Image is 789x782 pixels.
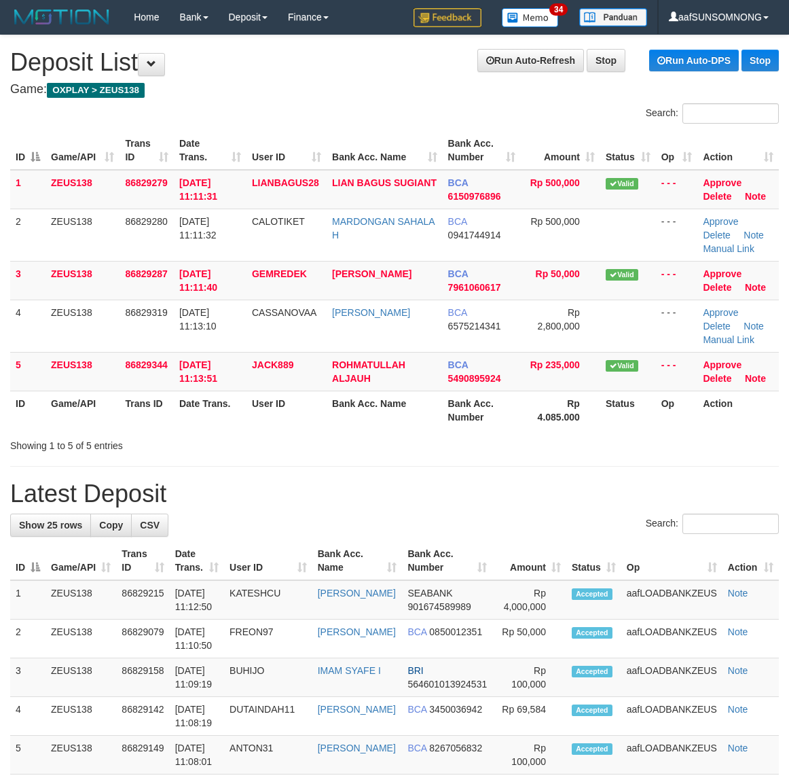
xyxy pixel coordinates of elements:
span: CALOTIKET [252,216,305,227]
span: [DATE] 11:13:51 [179,359,217,384]
a: Note [728,626,748,637]
input: Search: [682,514,779,534]
td: - - - [656,261,698,300]
td: 2 [10,209,45,261]
a: Delete [703,191,731,202]
td: 1 [10,580,45,620]
span: Copy 3450036942 to clipboard [429,704,482,715]
span: Rp 50,000 [536,268,580,279]
td: aafLOADBANKZEUS [621,658,722,697]
td: - - - [656,170,698,209]
td: 86829142 [116,697,169,736]
span: Copy 6575214341 to clipboard [448,321,501,332]
a: Note [745,282,766,293]
th: Amount: activate to sort column ascending [521,131,600,170]
span: SEABANK [407,588,452,599]
a: Note [728,704,748,715]
th: Bank Acc. Number: activate to sort column ascending [402,541,492,580]
span: Copy 7961060617 to clipboard [448,282,501,293]
a: Note [728,665,748,676]
span: JACK889 [252,359,293,370]
span: Copy 6150976896 to clipboard [448,191,501,202]
a: Run Auto-DPS [649,50,739,71]
span: 86829319 [125,307,167,318]
th: ID: activate to sort column descending [10,541,45,580]
th: User ID: activate to sort column ascending [224,541,312,580]
a: [PERSON_NAME] [318,626,396,637]
span: Rp 235,000 [530,359,580,370]
td: ZEUS138 [45,736,116,775]
th: Op [656,391,698,429]
td: aafLOADBANKZEUS [621,697,722,736]
th: Game/API [45,391,120,429]
span: Valid transaction [606,178,638,190]
a: Approve [703,359,741,370]
span: 86829344 [125,359,167,370]
span: Copy 0850012351 to clipboard [429,626,482,637]
span: BCA [407,626,426,637]
a: Note [745,191,766,202]
th: Date Trans. [174,391,246,429]
a: Note [744,230,764,241]
span: 34 [549,3,568,16]
span: Show 25 rows [19,520,82,531]
img: panduan.png [579,8,647,26]
span: [DATE] 11:11:31 [179,177,217,202]
h1: Deposit List [10,49,779,76]
td: 4 [10,697,45,736]
span: BCA [448,268,469,279]
span: Copy 564601013924531 to clipboard [407,679,487,690]
span: Copy [99,520,123,531]
td: ZEUS138 [45,580,116,620]
th: Status [600,391,656,429]
th: User ID: activate to sort column ascending [246,131,327,170]
td: aafLOADBANKZEUS [621,620,722,658]
span: 86829279 [125,177,167,188]
span: 86829287 [125,268,167,279]
a: Stop [741,50,779,71]
img: MOTION_logo.png [10,7,113,27]
a: MARDONGAN SAHALA H [332,216,435,241]
td: [DATE] 11:09:19 [170,658,224,697]
td: ZEUS138 [45,658,116,697]
span: BCA [407,704,426,715]
th: Bank Acc. Name [327,391,443,429]
th: Action: activate to sort column ascending [697,131,779,170]
td: ZEUS138 [45,300,120,352]
span: Rp 500,000 [530,177,580,188]
img: Button%20Memo.svg [502,8,559,27]
td: ANTON31 [224,736,312,775]
td: 3 [10,658,45,697]
a: Note [728,743,748,753]
td: Rp 100,000 [492,736,566,775]
td: Rp 69,584 [492,697,566,736]
span: Copy 8267056832 to clipboard [429,743,482,753]
th: Date Trans.: activate to sort column ascending [170,541,224,580]
td: [DATE] 11:12:50 [170,580,224,620]
td: Rp 50,000 [492,620,566,658]
td: ZEUS138 [45,697,116,736]
td: - - - [656,300,698,352]
td: ZEUS138 [45,170,120,209]
a: [PERSON_NAME] [318,704,396,715]
a: Approve [703,268,741,279]
a: [PERSON_NAME] [332,307,410,318]
span: [DATE] 11:11:32 [179,216,217,241]
span: Accepted [572,666,612,677]
td: 86829079 [116,620,169,658]
span: Copy 5490895924 to clipboard [448,373,501,384]
td: 4 [10,300,45,352]
a: [PERSON_NAME] [318,588,396,599]
td: 86829158 [116,658,169,697]
span: Rp 2,800,000 [538,307,580,332]
a: Delete [703,282,731,293]
th: Game/API: activate to sort column ascending [45,541,116,580]
th: Op: activate to sort column ascending [621,541,722,580]
a: Note [745,373,766,384]
a: Copy [90,514,132,537]
td: 1 [10,170,45,209]
td: 5 [10,736,45,775]
span: BCA [448,177,469,188]
a: CSV [131,514,168,537]
td: 3 [10,261,45,300]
